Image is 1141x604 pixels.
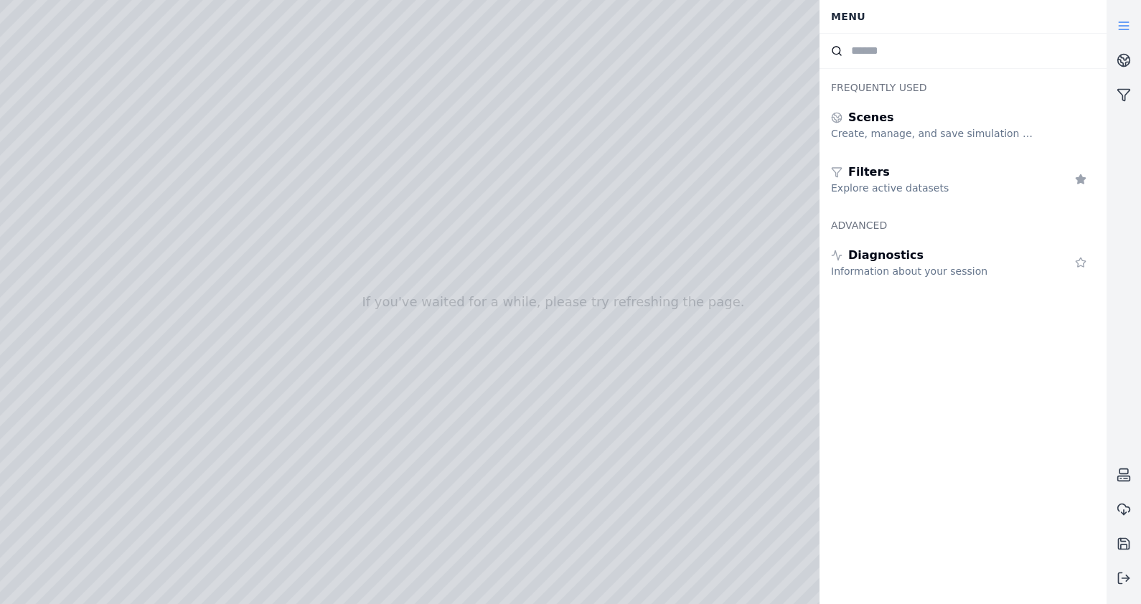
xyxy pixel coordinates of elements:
div: Advanced [820,207,1107,235]
div: Menu [822,3,1104,30]
div: Explore active datasets [831,181,1038,195]
span: Scenes [848,109,894,126]
div: Information about your session [831,264,1038,278]
span: Filters [848,164,890,181]
div: Create, manage, and save simulation scenes [831,126,1038,141]
div: Frequently Used [820,69,1107,98]
span: Diagnostics [848,247,924,264]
